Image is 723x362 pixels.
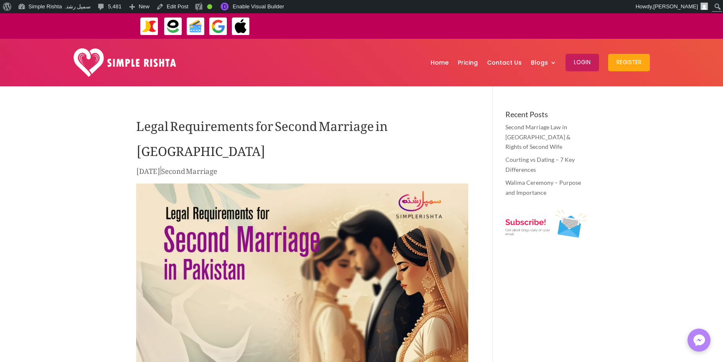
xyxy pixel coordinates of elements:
a: Blogs [531,41,556,84]
p: | [136,165,468,181]
img: EasyPaisa-icon [164,17,183,36]
img: JazzCash-icon [140,17,159,36]
a: Second Marriage Law in [GEOGRAPHIC_DATA] & Rights of Second Wife [505,123,571,151]
a: Home [431,41,449,84]
div: Good [207,4,212,9]
button: Login [566,54,599,71]
img: Messenger [691,332,708,349]
a: Contact Us [487,41,522,84]
img: Credit Cards [186,17,205,36]
img: GooglePay-icon [209,17,228,36]
a: Second Marriage [161,161,217,178]
a: Walima Ceremony – Purpose and Importance [505,179,581,196]
h1: Legal Requirements for Second Marriage in [GEOGRAPHIC_DATA] [136,111,468,165]
a: Pricing [458,41,478,84]
a: Courting vs Dating – 7 Key Differences [505,156,575,173]
span: [PERSON_NAME] [653,3,698,10]
span: [DATE] [136,161,160,178]
a: Login [566,41,599,84]
a: Register [608,41,650,84]
h4: Recent Posts [505,111,587,122]
button: Register [608,54,650,71]
img: ApplePay-icon [231,17,250,36]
